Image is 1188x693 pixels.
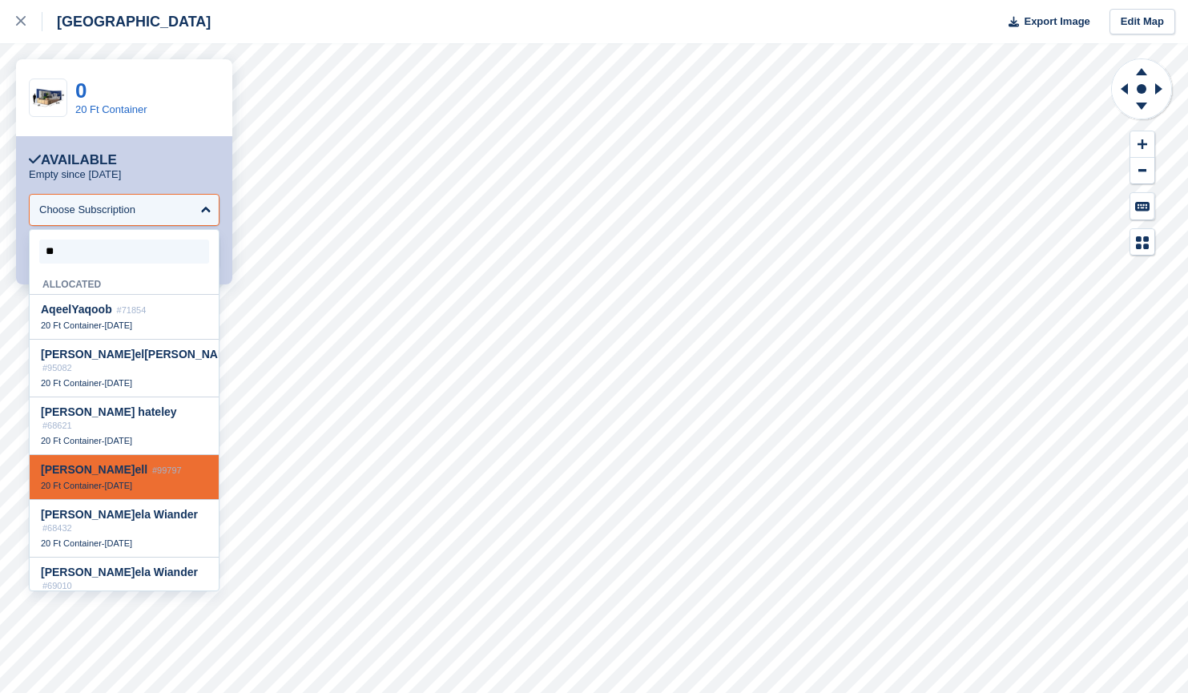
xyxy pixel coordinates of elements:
[42,421,72,430] span: #68621
[42,363,72,373] span: #95082
[41,481,102,490] span: 20 Ft Container
[41,435,207,446] div: -
[999,9,1090,35] button: Export Image
[1130,193,1154,220] button: Keyboard Shortcuts
[41,538,102,548] span: 20 Ft Container
[1130,158,1154,184] button: Zoom Out
[62,303,71,316] span: el
[135,566,144,578] span: el
[155,405,164,418] span: el
[135,463,144,476] span: el
[152,465,182,475] span: #99797
[117,305,147,315] span: #71854
[41,303,112,316] span: Aqe Yaqoob
[42,12,211,31] div: [GEOGRAPHIC_DATA]
[42,523,72,533] span: #68432
[105,538,133,548] span: [DATE]
[30,84,66,112] img: 20-ft-container%20(34).jpg
[75,79,87,103] a: 0
[29,168,121,181] p: Empty since [DATE]
[41,538,207,549] div: -
[105,481,133,490] span: [DATE]
[1024,14,1089,30] span: Export Image
[1130,131,1154,158] button: Zoom In
[30,270,219,295] div: Allocated
[41,508,198,521] span: [PERSON_NAME] a Wiander
[41,566,198,578] span: [PERSON_NAME] a Wiander
[105,436,133,445] span: [DATE]
[1130,229,1154,256] button: Map Legend
[41,405,177,418] span: [PERSON_NAME] hat ey
[41,377,207,389] div: -
[42,581,72,590] span: #69010
[41,436,102,445] span: 20 Ft Container
[39,202,135,218] div: Choose Subscription
[41,463,147,476] span: [PERSON_NAME] l
[135,508,144,521] span: el
[41,348,239,361] span: [PERSON_NAME] [PERSON_NAME]
[29,152,117,168] div: Available
[41,320,102,330] span: 20 Ft Container
[41,320,207,331] div: -
[41,480,207,491] div: -
[135,348,144,361] span: el
[75,103,147,115] a: 20 Ft Container
[105,320,133,330] span: [DATE]
[105,378,133,388] span: [DATE]
[1109,9,1175,35] a: Edit Map
[41,378,102,388] span: 20 Ft Container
